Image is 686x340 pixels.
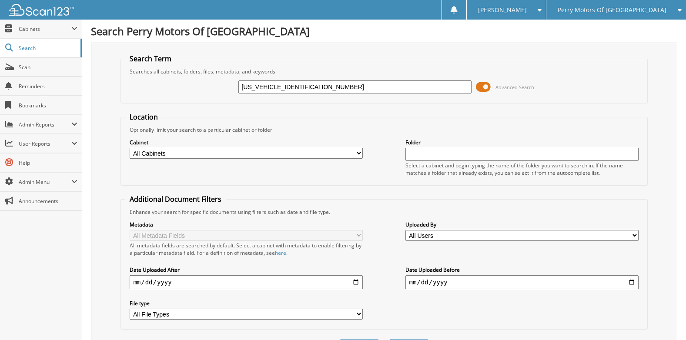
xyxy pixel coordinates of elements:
[405,162,638,177] div: Select a cabinet and begin typing the name of the folder you want to search in. If the name match...
[405,275,638,289] input: end
[19,140,71,147] span: User Reports
[19,63,77,71] span: Scan
[19,178,71,186] span: Admin Menu
[19,197,77,205] span: Announcements
[125,126,642,133] div: Optionally limit your search to a particular cabinet or folder
[125,112,162,122] legend: Location
[125,54,176,63] legend: Search Term
[478,7,527,13] span: [PERSON_NAME]
[19,121,71,128] span: Admin Reports
[125,68,642,75] div: Searches all cabinets, folders, files, metadata, and keywords
[19,83,77,90] span: Reminders
[130,300,362,307] label: File type
[130,275,362,289] input: start
[19,102,77,109] span: Bookmarks
[495,84,534,90] span: Advanced Search
[19,159,77,167] span: Help
[19,44,76,52] span: Search
[405,266,638,273] label: Date Uploaded Before
[130,221,362,228] label: Metadata
[642,298,686,340] iframe: Chat Widget
[405,139,638,146] label: Folder
[125,194,226,204] legend: Additional Document Filters
[275,249,286,257] a: here
[9,4,74,16] img: scan123-logo-white.svg
[130,266,362,273] label: Date Uploaded After
[19,25,71,33] span: Cabinets
[130,139,362,146] label: Cabinet
[125,208,642,216] div: Enhance your search for specific documents using filters such as date and file type.
[558,7,666,13] span: Perry Motors Of [GEOGRAPHIC_DATA]
[130,242,362,257] div: All metadata fields are searched by default. Select a cabinet with metadata to enable filtering b...
[405,221,638,228] label: Uploaded By
[91,24,677,38] h1: Search Perry Motors Of [GEOGRAPHIC_DATA]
